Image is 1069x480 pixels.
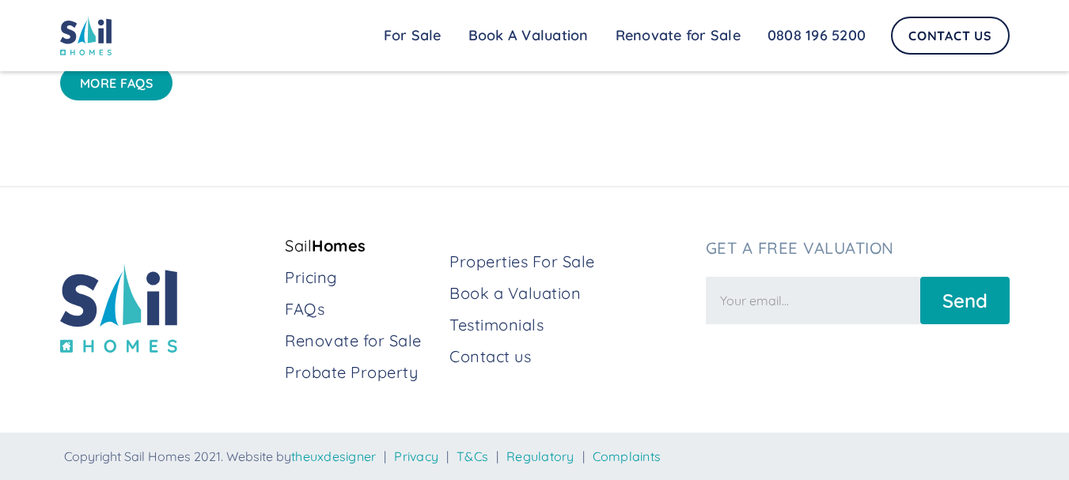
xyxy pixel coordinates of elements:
[60,263,177,353] img: sail home logo colored
[706,269,1010,324] form: Newsletter Form
[370,20,455,51] a: For Sale
[64,448,1005,464] div: Copyright Sail Homes 2021. Website by | | | |
[60,16,112,55] img: sail home logo colored
[457,448,488,464] a: T&Cs
[706,239,1010,258] h3: Get a free valuation
[754,20,879,51] a: 0808 196 5200
[285,361,437,384] a: Probate Property
[602,20,754,51] a: Renovate for Sale
[706,277,920,324] input: Your email...
[285,235,437,257] a: SailHomes
[449,346,692,368] a: Contact us
[285,298,437,320] a: FAQs
[920,277,1010,324] input: Send
[891,17,1010,55] a: Contact Us
[455,20,602,51] a: Book A Valuation
[593,448,661,464] a: Complaints
[449,251,692,273] a: Properties For Sale
[291,448,376,464] a: theuxdesigner
[449,282,692,304] a: Book a Valuation
[394,448,438,464] a: Privacy
[506,448,574,464] a: Regulatory
[449,314,692,336] a: Testimonials
[60,66,173,100] a: More FAQs
[285,330,437,352] a: Renovate for Sale
[312,236,366,255] strong: Homes
[285,266,437,289] a: Pricing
